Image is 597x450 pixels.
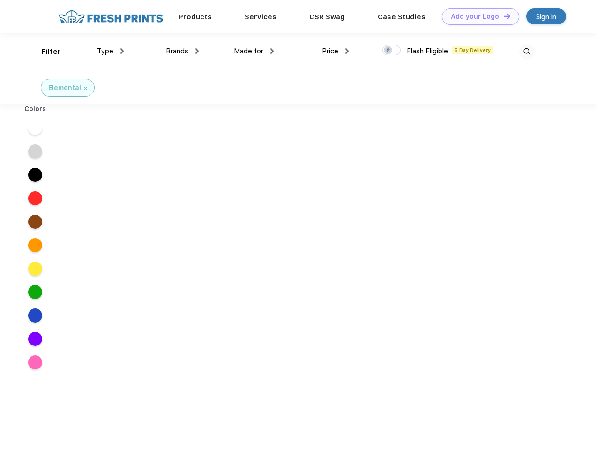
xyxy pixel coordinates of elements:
[504,14,510,19] img: DT
[56,8,166,25] img: fo%20logo%202.webp
[234,47,263,55] span: Made for
[48,83,81,93] div: Elemental
[451,13,499,21] div: Add your Logo
[84,87,87,90] img: filter_cancel.svg
[526,8,566,24] a: Sign in
[245,13,276,21] a: Services
[322,47,338,55] span: Price
[519,44,535,60] img: desktop_search.svg
[120,48,124,54] img: dropdown.png
[407,47,448,55] span: Flash Eligible
[97,47,113,55] span: Type
[42,46,61,57] div: Filter
[166,47,188,55] span: Brands
[179,13,212,21] a: Products
[195,48,199,54] img: dropdown.png
[17,104,53,114] div: Colors
[270,48,274,54] img: dropdown.png
[309,13,345,21] a: CSR Swag
[452,46,493,54] span: 5 Day Delivery
[345,48,349,54] img: dropdown.png
[536,11,556,22] div: Sign in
